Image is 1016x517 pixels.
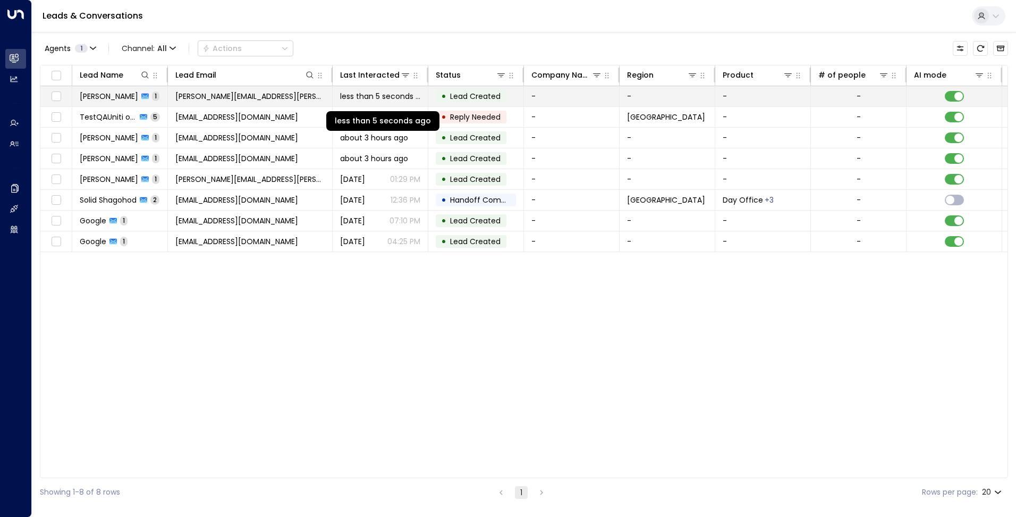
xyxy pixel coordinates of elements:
div: less than 5 seconds ago [326,111,439,131]
td: - [524,169,620,189]
button: Channel:All [117,41,180,56]
td: - [620,86,715,106]
div: Lead Name [80,69,123,81]
td: - [620,169,715,189]
div: - [857,236,861,247]
span: Toggle select row [49,194,63,207]
div: • [441,129,446,147]
div: Lead Name [80,69,150,81]
span: about 3 hours ago [340,132,408,143]
span: daniela.guimaraes@iwgplc.com [175,91,325,102]
p: 07:10 PM [390,215,420,226]
div: - [857,91,861,102]
span: Toggle select row [49,235,63,248]
div: Region [627,69,698,81]
div: AI mode [914,69,946,81]
span: London [627,112,705,122]
span: 2 [150,195,159,204]
div: # of people [818,69,889,81]
span: 1 [120,237,128,246]
td: - [715,148,811,169]
div: Lead Email [175,69,216,81]
div: • [441,87,446,105]
span: raghav agarwal [80,153,138,164]
td: - [715,128,811,148]
span: 1 [152,133,159,142]
button: Actions [198,40,293,56]
p: 01:29 PM [390,174,420,185]
div: Showing 1-8 of 8 rows [40,487,120,498]
div: Actions [202,44,242,53]
div: Region [627,69,654,81]
span: Daniel Teixeira [80,132,138,143]
button: Customize [953,41,968,56]
span: Aug 08, 2025 [340,236,365,247]
td: - [620,128,715,148]
div: • [441,149,446,168]
span: Day Office [723,195,763,205]
span: Lead Created [450,153,501,164]
div: • [441,108,446,126]
div: Long Term Office,Short Term Office,Workstation [765,195,774,205]
div: - [857,112,861,122]
span: Sep 09, 2025 [340,215,365,226]
span: Channel: [117,41,180,56]
span: Handoff Completed [450,195,525,205]
div: Button group with a nested menu [198,40,293,56]
span: Toggle select all [49,69,63,82]
span: Sep 19, 2025 [340,195,365,205]
span: Daniela Guimaraes [80,91,138,102]
span: All [157,44,167,53]
td: - [524,211,620,231]
td: - [524,128,620,148]
div: • [441,212,446,230]
span: 1 [152,91,159,101]
td: - [524,107,620,127]
span: Google [80,236,106,247]
span: 5 [150,112,160,121]
span: Toggle select row [49,214,63,228]
div: Status [436,69,461,81]
td: - [715,211,811,231]
td: - [620,231,715,252]
span: TestQAUniti otherZAP [80,112,137,122]
td: - [620,148,715,169]
span: Toggle select row [49,90,63,103]
span: a.raghav89@gmail.com [175,153,298,164]
span: Agents [45,45,71,52]
span: Toggle select row [49,173,63,186]
button: Archived Leads [993,41,1008,56]
td: - [524,86,620,106]
span: about 3 hours ago [340,153,408,164]
span: privacy-noreply@google.com [175,236,298,247]
span: Google [80,215,106,226]
span: Lead Created [450,236,501,247]
td: - [524,148,620,169]
span: dteixeira@gmail.com [175,132,298,143]
span: Toggle select row [49,131,63,145]
div: - [857,215,861,226]
span: Refresh [973,41,988,56]
span: daniel.teixeira@iwgplc.com [175,174,325,185]
label: Rows per page: [922,487,978,498]
span: Sep 19, 2025 [340,174,365,185]
span: Lead Created [450,215,501,226]
div: AI mode [914,69,985,81]
span: testqauniti.otherzap@yahoo.com [175,112,298,122]
nav: pagination navigation [494,486,548,499]
span: Solid Shagohod [80,195,137,205]
span: Daniel Teixeira [80,174,138,185]
p: 04:25 PM [387,236,420,247]
button: page 1 [515,486,528,499]
span: London [627,195,705,205]
div: - [857,195,861,205]
div: Last Interacted [340,69,411,81]
div: Lead Email [175,69,315,81]
div: Product [723,69,753,81]
td: - [524,190,620,210]
div: # of people [818,69,866,81]
td: - [715,86,811,106]
div: Status [436,69,506,81]
span: Lead Created [450,91,501,102]
div: - [857,174,861,185]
